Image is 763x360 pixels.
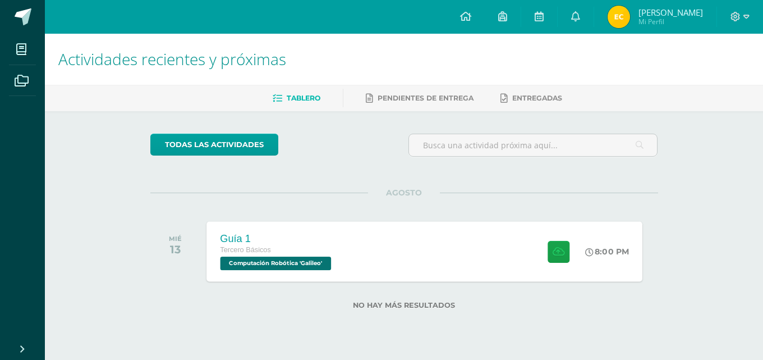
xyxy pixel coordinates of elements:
[220,246,270,254] span: Tercero Básicos
[273,89,320,107] a: Tablero
[169,243,182,256] div: 13
[638,17,703,26] span: Mi Perfil
[409,134,658,156] input: Busca una actividad próxima aquí...
[378,94,474,102] span: Pendientes de entrega
[58,48,286,70] span: Actividades recientes y próximas
[366,89,474,107] a: Pendientes de entrega
[150,301,658,309] label: No hay más resultados
[638,7,703,18] span: [PERSON_NAME]
[150,134,278,156] a: todas las Actividades
[608,6,630,28] img: f5eba1e726ea5d15a10a854efc690b84.png
[287,94,320,102] span: Tablero
[368,188,440,198] span: AGOSTO
[220,233,334,244] div: Guía 1
[585,247,629,257] div: 8:00 PM
[169,235,182,243] div: MIÉ
[512,94,562,102] span: Entregadas
[220,257,331,270] span: Computación Robótica 'Galileo'
[500,89,562,107] a: Entregadas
